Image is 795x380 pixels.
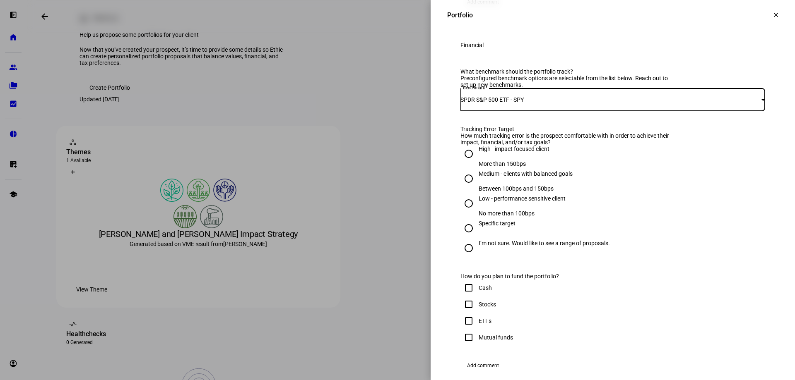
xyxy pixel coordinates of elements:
div: Low - performance sensitive client [479,195,566,202]
div: ETFs [479,318,491,324]
div: How do you plan to fund the portfolio? [460,273,674,280]
span: Add comment [467,359,499,372]
mat-label: Benchmark [463,85,485,90]
div: Portfolio [447,11,473,19]
div: Tracking Error Target [460,126,674,132]
div: Preconfigured benchmark options are selectable from the list below. Reach out to set up new bench... [460,75,674,88]
div: Financial [460,42,484,48]
div: Cash [479,284,492,291]
div: Medium - clients with balanced goals [479,170,573,177]
span: SPDR S&P 500 ETF - SPY [460,96,524,103]
div: Stocks [479,301,496,308]
div: What benchmark should the portfolio track? [460,68,674,75]
div: Mutual funds [479,334,513,341]
div: More than 150bps [479,160,549,167]
div: High - impact focused client [479,146,549,152]
button: Add comment [460,359,506,372]
div: No more than 100bps [479,210,566,217]
div: Specific target [479,220,516,227]
div: Between 100bps and 150bps [479,185,573,192]
div: I’m not sure. Would like to see a range of proposals. [479,240,610,246]
mat-icon: clear [772,11,780,19]
div: How much tracking error is the prospect comfortable with in order to achieve their impact, financ... [460,132,674,146]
